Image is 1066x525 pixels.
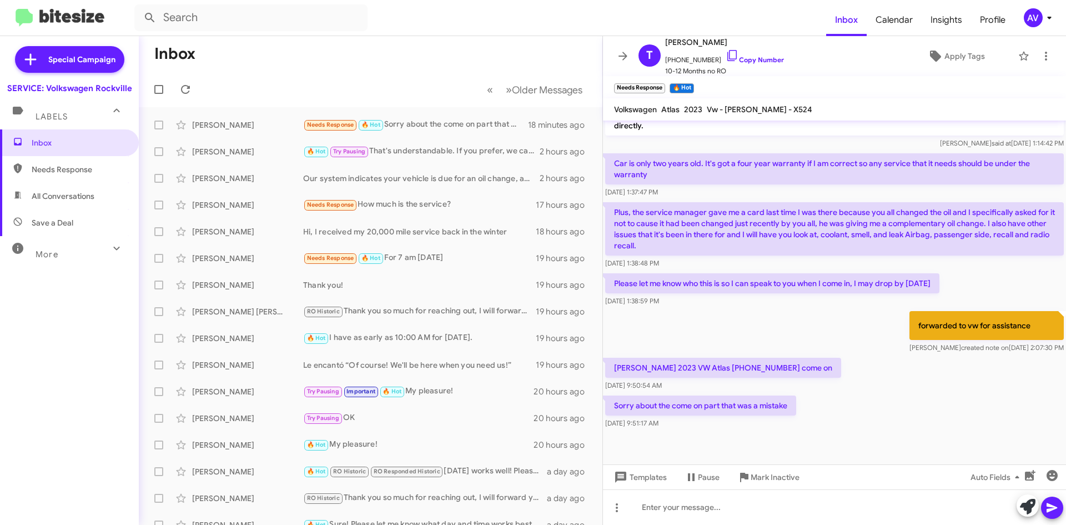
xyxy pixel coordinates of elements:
[307,201,354,208] span: Needs Response
[307,121,354,128] span: Needs Response
[303,173,540,184] div: Our system indicates your vehicle is due for an oil change, and multipoint inspection
[307,334,326,342] span: 🔥 Hot
[192,359,303,371] div: [PERSON_NAME]
[307,494,340,502] span: RO Historic
[36,112,68,122] span: Labels
[192,386,303,397] div: [PERSON_NAME]
[536,306,594,317] div: 19 hours ago
[303,385,534,398] div: My pleasure!
[536,279,594,291] div: 19 hours ago
[192,306,303,317] div: [PERSON_NAME] [PERSON_NAME]
[192,199,303,211] div: [PERSON_NAME]
[303,412,534,424] div: OK
[303,359,536,371] div: Le encantó “Of course! We'll be here when you need us!”
[1024,8,1043,27] div: AV
[303,492,547,504] div: Thank you so much for reaching out, I will forward your information to one of the service advisor...
[605,273,939,293] p: Please let me know who this is so I can speak to you when I come in, I may drop by [DATE]
[192,333,303,344] div: [PERSON_NAME]
[962,467,1033,487] button: Auto Fields
[826,4,867,36] a: Inbox
[605,419,658,427] span: [DATE] 9:51:17 AM
[361,121,380,128] span: 🔥 Hot
[867,4,922,36] a: Calendar
[333,468,366,475] span: RO Historic
[48,54,115,65] span: Special Campaign
[303,252,536,264] div: For 7 am [DATE]
[961,343,1009,352] span: created note on
[307,388,339,395] span: Try Pausing
[32,164,126,175] span: Needs Response
[374,468,440,475] span: RO Responded Historic
[307,254,354,262] span: Needs Response
[605,188,658,196] span: [DATE] 1:37:47 PM
[665,49,784,66] span: [PHONE_NUMBER]
[536,226,594,237] div: 18 hours ago
[605,381,662,389] span: [DATE] 9:50:54 AM
[605,153,1064,184] p: Car is only two years old. It's got a four year warranty if I am correct so any service that it n...
[192,253,303,264] div: [PERSON_NAME]
[684,104,702,114] span: 2023
[922,4,971,36] span: Insights
[676,467,728,487] button: Pause
[646,47,653,64] span: T
[7,83,132,94] div: SERVICE: Volkswagen Rockville
[528,119,594,131] div: 18 minutes ago
[670,83,693,93] small: 🔥 Hot
[307,414,339,422] span: Try Pausing
[899,46,1013,66] button: Apply Tags
[346,388,375,395] span: Important
[303,332,536,344] div: I have as early as 10:00 AM for [DATE].
[534,439,594,451] div: 20 hours ago
[134,4,368,31] input: Search
[751,467,799,487] span: Mark Inactive
[307,441,326,448] span: 🔥 Hot
[307,148,326,155] span: 🔥 Hot
[499,78,589,101] button: Next
[512,84,582,96] span: Older Messages
[726,56,784,64] a: Copy Number
[540,173,594,184] div: 2 hours ago
[612,467,667,487] span: Templates
[307,308,340,315] span: RO Historic
[192,439,303,451] div: [PERSON_NAME]
[547,466,594,477] div: a day ago
[540,146,594,157] div: 2 hours ago
[536,253,594,264] div: 19 hours ago
[303,465,547,478] div: [DATE] works well! Please let me know what time you prefer, and I'll schedule your appointment fo...
[698,467,720,487] span: Pause
[909,311,1064,340] p: forwarded to vw for assistance
[154,45,195,63] h1: Inbox
[614,83,665,93] small: Needs Response
[383,388,401,395] span: 🔥 Hot
[303,438,534,451] div: My pleasure!
[192,466,303,477] div: [PERSON_NAME]
[547,493,594,504] div: a day ago
[192,146,303,157] div: [PERSON_NAME]
[192,413,303,424] div: [PERSON_NAME]
[303,305,536,318] div: Thank you so much for reaching out, I will forward your information to one of the managers so you...
[192,226,303,237] div: [PERSON_NAME]
[605,396,796,416] p: Sorry about the come on part that was a mistake
[971,4,1014,36] a: Profile
[707,104,812,114] span: Vw - [PERSON_NAME] - X524
[480,78,500,101] button: Previous
[536,333,594,344] div: 19 hours ago
[603,467,676,487] button: Templates
[32,217,73,228] span: Save a Deal
[333,148,365,155] span: Try Pausing
[303,279,536,291] div: Thank you!
[15,46,124,73] a: Special Campaign
[192,119,303,131] div: [PERSON_NAME]
[605,358,841,378] p: [PERSON_NAME] 2023 VW Atlas [PHONE_NUMBER] come on
[192,493,303,504] div: [PERSON_NAME]
[481,78,589,101] nav: Page navigation example
[605,297,659,305] span: [DATE] 1:38:59 PM
[534,413,594,424] div: 20 hours ago
[534,386,594,397] div: 20 hours ago
[665,66,784,77] span: 10-12 Months no RO
[32,191,94,202] span: All Conversations
[303,226,536,237] div: Hi, I received my 20,000 mile service back in the winter
[303,198,536,211] div: How much is the service?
